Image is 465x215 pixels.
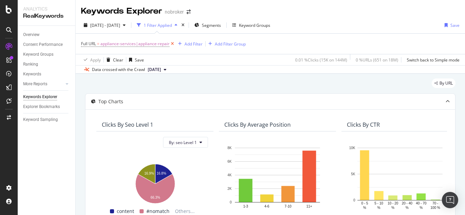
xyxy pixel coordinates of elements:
text: % [363,206,366,210]
text: 20 - 40 [402,201,413,205]
div: Keyword Groups [23,51,53,58]
text: 6K [227,160,232,163]
text: 5 - 10 [374,201,383,205]
div: Top Charts [98,98,123,105]
button: Switch back to Simple mode [404,54,460,65]
div: Clicks By Average Position [224,121,291,128]
div: Data crossed with the Crawl [92,67,145,73]
div: Apply [90,57,101,63]
text: 2K [227,187,232,191]
button: Keyword Groups [229,20,273,31]
text: 66.3% [150,196,160,200]
text: 16.9% [144,172,154,175]
button: [DATE] [145,66,169,74]
svg: A chart. [224,144,331,213]
a: Keywords [23,71,70,78]
div: 0 % URLs ( 651 on 18M ) [356,57,398,63]
button: Add Filter Group [206,40,246,48]
text: 8K [227,146,232,150]
text: % [391,206,395,210]
text: 4K [227,173,232,177]
div: Add Filter [185,41,203,47]
text: 40 - 70 [416,201,427,205]
button: [DATE] - [DATE] [81,20,128,31]
svg: A chart. [347,144,453,210]
span: = [97,41,99,47]
text: 1-3 [243,204,248,208]
div: Save [135,57,144,63]
div: Ranking [23,61,38,68]
div: Open Intercom Messenger [442,192,458,208]
button: Apply [81,54,101,65]
text: 0 [353,198,355,202]
text: 5K [351,172,355,176]
text: 0 - 5 [361,201,368,205]
text: % [420,206,423,210]
div: Keywords Explorer [81,5,162,17]
a: More Reports [23,80,64,88]
div: Clicks By CTR [347,121,380,128]
div: nobroker [165,8,184,15]
a: Keyword Sampling [23,116,70,123]
button: Add Filter [175,40,203,48]
div: legacy label [432,78,455,88]
text: 10K [349,146,355,150]
span: appliance-services|appliance-repair [100,39,170,49]
span: Full URL [81,41,96,47]
a: Explorer Bookmarks [23,103,70,110]
span: By URL [439,81,453,85]
a: Keyword Groups [23,51,70,58]
a: Keywords Explorer [23,93,70,101]
div: Switch back to Simple mode [407,57,460,63]
span: 2025 Sep. 1st [148,67,161,73]
text: % [377,206,380,210]
button: By: seo Level 1 [163,137,208,148]
span: By: seo Level 1 [169,140,197,145]
a: Ranking [23,61,70,68]
div: Add Filter Group [215,41,246,47]
text: 0 [230,200,232,204]
button: 1 Filter Applied [134,20,180,31]
div: Keywords [23,71,41,78]
button: Segments [192,20,224,31]
button: Save [126,54,144,65]
text: 7-10 [285,204,291,208]
text: % [405,206,408,210]
div: Explorer Bookmarks [23,103,60,110]
div: Content Performance [23,41,63,48]
div: RealKeywords [23,12,70,20]
text: 70 - [432,201,438,205]
text: 11+ [306,204,312,208]
div: Save [450,22,460,28]
div: Analytics [23,5,70,12]
span: Segments [202,22,221,28]
button: Clear [104,54,123,65]
div: 1 Filter Applied [144,22,172,28]
div: Clicks By seo Level 1 [102,121,153,128]
div: times [180,22,186,29]
div: Clear [113,57,123,63]
text: 100 % [431,206,440,210]
text: 10 - 20 [388,201,399,205]
a: Content Performance [23,41,70,48]
a: Overview [23,31,70,38]
div: Keyword Groups [239,22,270,28]
div: Overview [23,31,39,38]
div: Keywords Explorer [23,93,57,101]
button: Save [442,20,460,31]
div: arrow-right-arrow-left [187,10,191,14]
div: More Reports [23,80,47,88]
svg: A chart. [102,161,208,204]
text: 4-6 [264,204,270,208]
div: Keyword Sampling [23,116,58,123]
text: 16.8% [157,172,166,175]
div: 0.01 % Clicks ( 15K on 144M ) [295,57,347,63]
span: [DATE] - [DATE] [90,22,120,28]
